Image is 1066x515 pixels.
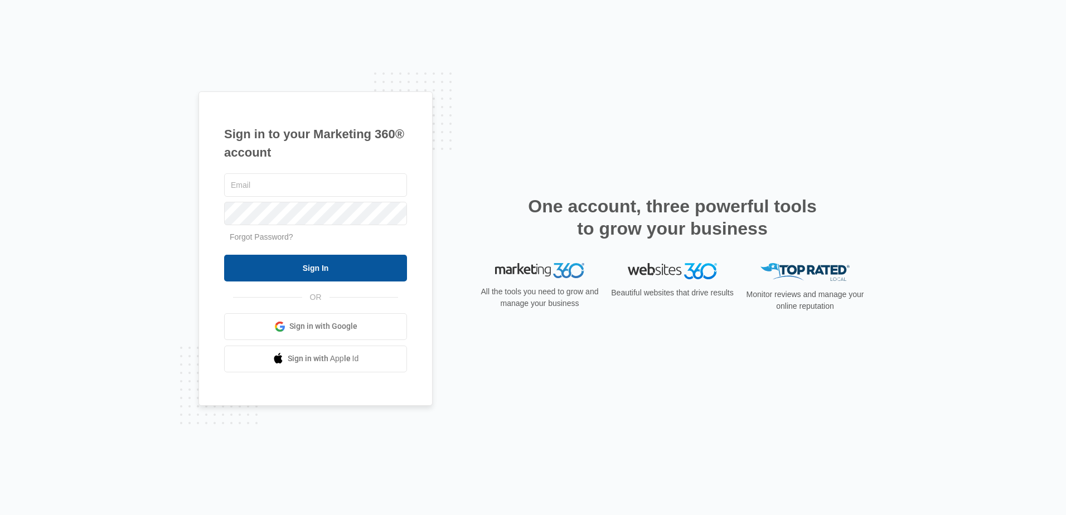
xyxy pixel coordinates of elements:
[224,313,407,340] a: Sign in with Google
[288,353,359,365] span: Sign in with Apple Id
[224,173,407,197] input: Email
[224,125,407,162] h1: Sign in to your Marketing 360® account
[760,263,850,281] img: Top Rated Local
[302,291,330,303] span: OR
[224,255,407,281] input: Sign In
[610,287,735,299] p: Beautiful websites that drive results
[743,289,868,312] p: Monitor reviews and manage your online reputation
[289,320,357,332] span: Sign in with Google
[525,195,820,240] h2: One account, three powerful tools to grow your business
[224,346,407,372] a: Sign in with Apple Id
[230,232,293,241] a: Forgot Password?
[477,286,602,309] p: All the tools you need to grow and manage your business
[495,263,584,279] img: Marketing 360
[628,263,717,279] img: Websites 360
